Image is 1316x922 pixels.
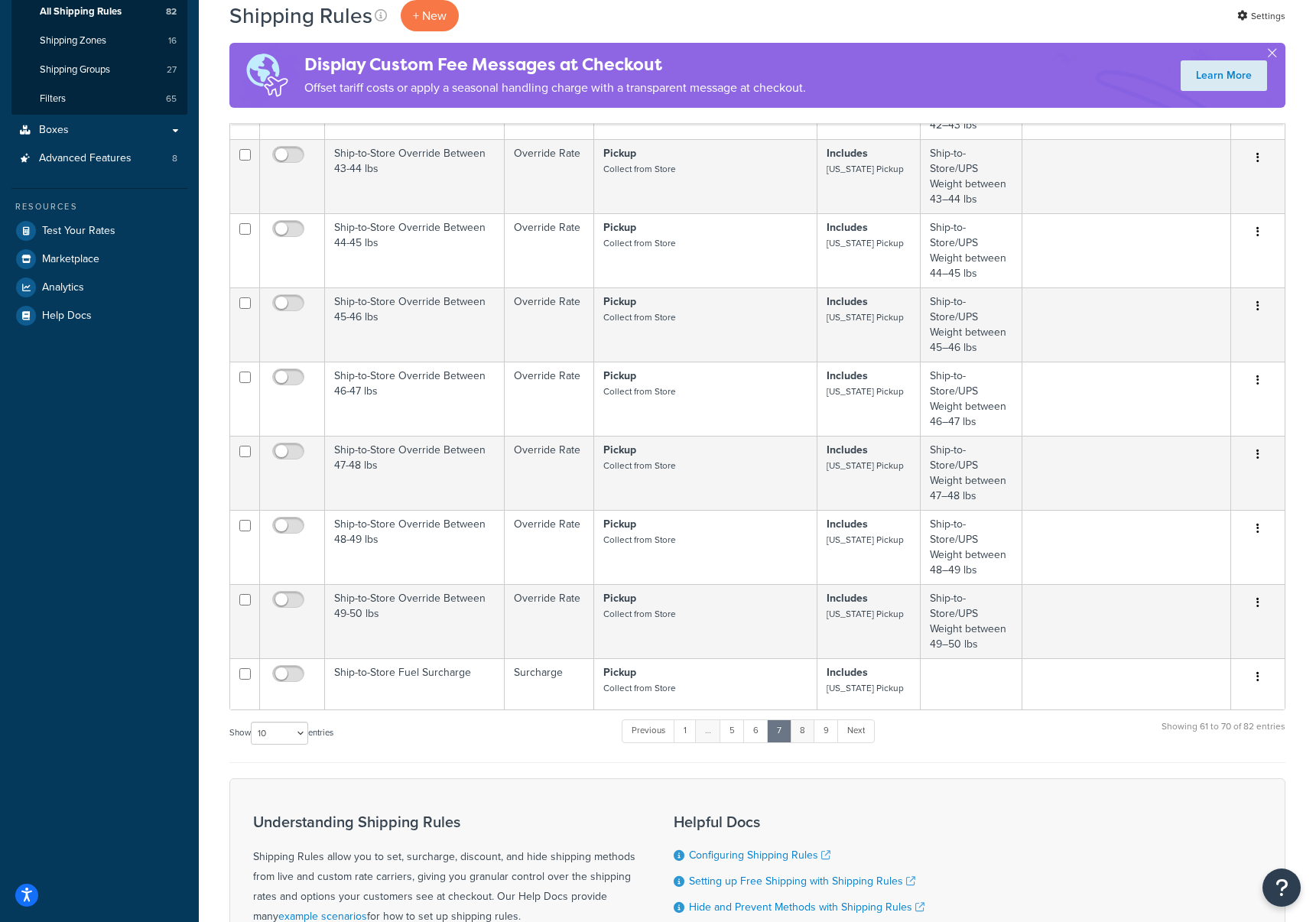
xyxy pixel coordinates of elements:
span: Analytics [42,281,84,294]
strong: Includes [827,368,868,384]
td: Override Rate [505,584,594,658]
a: Shipping Zones 16 [11,27,187,55]
a: Settings [1237,5,1285,27]
td: Ship-to-Store/UPS Weight between 47–48 lbs [921,436,1022,510]
strong: Pickup [603,664,636,680]
li: Advanced Features [11,144,187,173]
td: Override Rate [505,139,594,213]
td: Ship-to-Store Override Between 43-44 lbs [325,139,505,213]
strong: Pickup [603,294,636,310]
td: Ship-to-Store/UPS Weight between 43–44 lbs [921,139,1022,213]
a: 8 [790,719,815,742]
span: Help Docs [42,310,92,323]
div: Showing 61 to 70 of 82 entries [1162,718,1285,751]
span: 8 [172,152,177,165]
small: Collect from Store [603,385,676,398]
td: Ship-to-Store Override Between 48-49 lbs [325,510,505,584]
td: Ship-to-Store Override Between 45-46 lbs [325,287,505,362]
td: Ship-to-Store/UPS Weight between 45–46 lbs [921,287,1022,362]
a: Shipping Groups 27 [11,56,187,84]
small: Collect from Store [603,162,676,176]
a: Marketplace [11,245,187,273]
span: 82 [166,5,177,18]
a: 7 [767,719,791,742]
a: Boxes [11,116,187,144]
a: 6 [743,719,768,742]
span: 65 [166,93,177,106]
span: 27 [167,63,177,76]
a: Filters 65 [11,85,187,113]
small: Collect from Store [603,681,676,695]
h4: Display Custom Fee Messages at Checkout [304,52,806,77]
h3: Understanding Shipping Rules [253,813,635,830]
span: Boxes [39,124,69,137]
small: Collect from Store [603,310,676,324]
strong: Pickup [603,368,636,384]
p: Offset tariff costs or apply a seasonal handling charge with a transparent message at checkout. [304,77,806,99]
span: All Shipping Rules [40,5,122,18]
label: Show entries [229,722,333,745]
a: 9 [814,719,839,742]
strong: Includes [827,145,868,161]
td: Ship-to-Store/UPS Weight between 44–45 lbs [921,213,1022,287]
strong: Includes [827,664,868,680]
span: 16 [168,34,177,47]
span: Shipping Groups [40,63,110,76]
span: Marketplace [42,253,99,266]
a: Hide and Prevent Methods with Shipping Rules [689,899,924,915]
a: Previous [622,719,675,742]
a: Test Your Rates [11,217,187,245]
li: Filters [11,85,187,113]
strong: Pickup [603,590,636,606]
a: 5 [720,719,745,742]
a: Configuring Shipping Rules [689,847,830,863]
strong: Includes [827,294,868,310]
a: Advanced Features 8 [11,144,187,173]
span: Filters [40,93,66,106]
a: Setting up Free Shipping with Shipping Rules [689,873,915,889]
td: Override Rate [505,213,594,287]
small: [US_STATE] Pickup [827,236,904,250]
strong: Includes [827,442,868,458]
small: [US_STATE] Pickup [827,162,904,176]
small: [US_STATE] Pickup [827,533,904,547]
li: Shipping Groups [11,56,187,84]
td: Override Rate [505,436,594,510]
span: Test Your Rates [42,225,115,238]
td: Ship-to-Store/UPS Weight between 46–47 lbs [921,362,1022,436]
small: Collect from Store [603,533,676,547]
select: Showentries [251,722,308,745]
small: [US_STATE] Pickup [827,681,904,695]
h3: Helpful Docs [674,813,924,830]
button: Open Resource Center [1262,868,1301,907]
li: Analytics [11,274,187,301]
strong: Includes [827,219,868,235]
td: Ship-to-Store Override Between 44-45 lbs [325,213,505,287]
small: [US_STATE] Pickup [827,385,904,398]
td: Surcharge [505,658,594,709]
td: Ship-to-Store Override Between 47-48 lbs [325,436,505,510]
a: Help Docs [11,302,187,330]
img: duties-banner-06bc72dcb5fe05cb3f9472aba00be2ae8eb53ab6f0d8bb03d382ba314ac3c341.png [229,43,304,108]
td: Override Rate [505,510,594,584]
strong: Includes [827,590,868,606]
a: 1 [674,719,697,742]
small: Collect from Store [603,459,676,472]
td: Ship-to-Store/UPS Weight between 48–49 lbs [921,510,1022,584]
td: Ship-to-Store Override Between 49-50 lbs [325,584,505,658]
strong: Pickup [603,516,636,532]
td: Override Rate [505,287,594,362]
span: Advanced Features [39,152,132,165]
small: [US_STATE] Pickup [827,607,904,621]
h1: Shipping Rules [229,1,372,31]
td: Ship-to-Store/UPS Weight between 49–50 lbs [921,584,1022,658]
li: Shipping Zones [11,27,187,55]
div: Resources [11,200,187,213]
a: Learn More [1181,60,1267,91]
small: Collect from Store [603,607,676,621]
strong: Pickup [603,442,636,458]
